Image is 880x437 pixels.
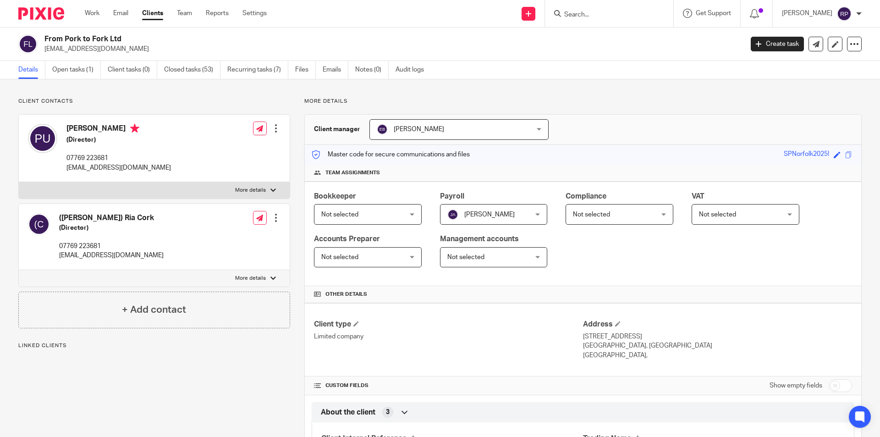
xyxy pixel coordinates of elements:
[18,61,45,79] a: Details
[28,124,57,153] img: svg%3E
[583,320,852,329] h4: Address
[28,213,50,235] img: svg%3E
[304,98,862,105] p: More details
[573,211,610,218] span: Not selected
[59,223,164,232] h5: (Director)
[235,187,266,194] p: More details
[563,11,646,19] input: Search
[227,61,288,79] a: Recurring tasks (7)
[583,341,852,350] p: [GEOGRAPHIC_DATA], [GEOGRAPHIC_DATA]
[108,61,157,79] a: Client tasks (0)
[696,10,731,17] span: Get Support
[130,124,139,133] i: Primary
[440,193,464,200] span: Payroll
[325,169,380,177] span: Team assignments
[242,9,267,18] a: Settings
[59,242,164,251] p: 07769 223681
[314,332,583,341] p: Limited company
[122,303,186,317] h4: + Add contact
[85,9,99,18] a: Work
[177,9,192,18] a: Team
[396,61,431,79] a: Audit logs
[782,9,832,18] p: [PERSON_NAME]
[464,211,515,218] span: [PERSON_NAME]
[751,37,804,51] a: Create task
[18,98,290,105] p: Client contacts
[583,351,852,360] p: [GEOGRAPHIC_DATA],
[113,9,128,18] a: Email
[377,124,388,135] img: svg%3E
[235,275,266,282] p: More details
[692,193,704,200] span: VAT
[447,254,484,260] span: Not selected
[44,44,737,54] p: [EMAIL_ADDRESS][DOMAIN_NAME]
[312,150,470,159] p: Master code for secure communications and files
[837,6,852,21] img: svg%3E
[447,209,458,220] img: svg%3E
[314,235,380,243] span: Accounts Preparer
[66,124,171,135] h4: [PERSON_NAME]
[440,235,519,243] span: Management accounts
[18,7,64,20] img: Pixie
[59,213,164,223] h4: ([PERSON_NAME]) Ria Cork
[394,126,444,133] span: [PERSON_NAME]
[321,211,358,218] span: Not selected
[566,193,606,200] span: Compliance
[770,381,822,390] label: Show empty fields
[314,125,360,134] h3: Client manager
[44,34,599,44] h2: From Pork to Fork Ltd
[59,251,164,260] p: [EMAIL_ADDRESS][DOMAIN_NAME]
[66,135,171,144] h5: (Director)
[295,61,316,79] a: Files
[321,254,358,260] span: Not selected
[583,332,852,341] p: [STREET_ADDRESS]
[321,408,375,417] span: About the client
[142,9,163,18] a: Clients
[355,61,389,79] a: Notes (0)
[784,149,829,160] div: SPNorfolk2025!
[314,382,583,389] h4: CUSTOM FIELDS
[66,154,171,163] p: 07769 223681
[52,61,101,79] a: Open tasks (1)
[18,342,290,349] p: Linked clients
[206,9,229,18] a: Reports
[386,408,390,417] span: 3
[314,193,356,200] span: Bookkeeper
[18,34,38,54] img: svg%3E
[323,61,348,79] a: Emails
[66,163,171,172] p: [EMAIL_ADDRESS][DOMAIN_NAME]
[325,291,367,298] span: Other details
[164,61,220,79] a: Closed tasks (53)
[699,211,736,218] span: Not selected
[314,320,583,329] h4: Client type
